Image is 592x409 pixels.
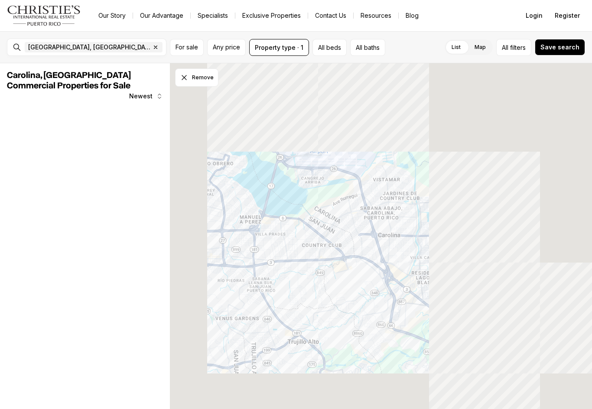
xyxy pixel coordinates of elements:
[555,12,580,19] span: Register
[312,39,347,56] button: All beds
[235,10,308,22] a: Exclusive Properties
[496,39,531,56] button: Allfilters
[191,10,235,22] a: Specialists
[133,10,190,22] a: Our Advantage
[176,44,198,51] span: For sale
[91,10,133,22] a: Our Story
[213,44,240,51] span: Any price
[28,44,150,51] span: [GEOGRAPHIC_DATA], [GEOGRAPHIC_DATA], [GEOGRAPHIC_DATA]
[170,39,204,56] button: For sale
[445,39,468,55] label: List
[510,43,526,52] span: filters
[550,7,585,24] button: Register
[399,10,426,22] a: Blog
[540,44,579,51] span: Save search
[350,39,385,56] button: All baths
[468,39,493,55] label: Map
[124,88,168,105] button: Newest
[175,68,218,87] button: Dismiss drawing
[526,12,543,19] span: Login
[535,39,585,55] button: Save search
[7,71,131,90] span: Carolina, [GEOGRAPHIC_DATA] Commercial Properties for Sale
[129,93,153,100] span: Newest
[7,5,81,26] img: logo
[308,10,353,22] button: Contact Us
[249,39,309,56] button: Property type · 1
[502,43,508,52] span: All
[520,7,548,24] button: Login
[354,10,398,22] a: Resources
[207,39,246,56] button: Any price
